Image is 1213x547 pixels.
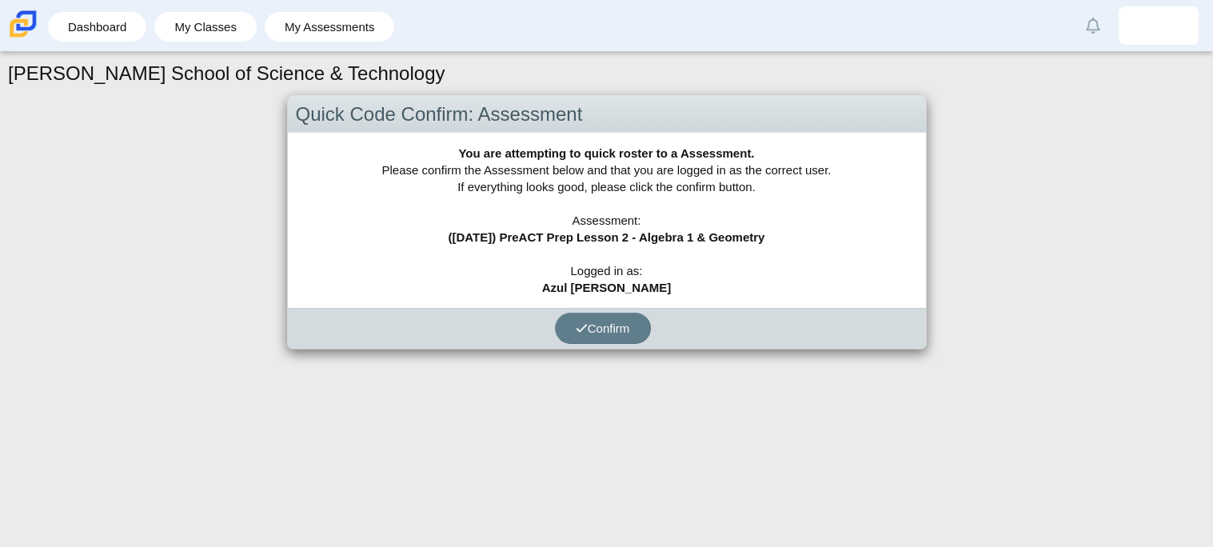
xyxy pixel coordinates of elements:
img: Carmen School of Science & Technology [6,7,40,41]
b: Azul [PERSON_NAME] [542,281,672,294]
a: My Classes [162,12,249,42]
a: Dashboard [56,12,138,42]
a: Carmen School of Science & Technology [6,30,40,43]
b: You are attempting to quick roster to a Assessment. [458,146,754,160]
h1: [PERSON_NAME] School of Science & Technology [8,60,445,87]
img: azul.casiquez.cCnQ1I [1146,13,1171,38]
b: ([DATE]) PreACT Prep Lesson 2 - Algebra 1 & Geometry [449,230,765,244]
button: Confirm [555,313,651,344]
a: azul.casiquez.cCnQ1I [1119,6,1199,45]
div: Quick Code Confirm: Assessment [288,96,926,134]
span: Confirm [576,321,630,335]
a: Alerts [1075,8,1111,43]
div: Please confirm the Assessment below and that you are logged in as the correct user. If everything... [288,133,926,308]
a: My Assessments [273,12,387,42]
